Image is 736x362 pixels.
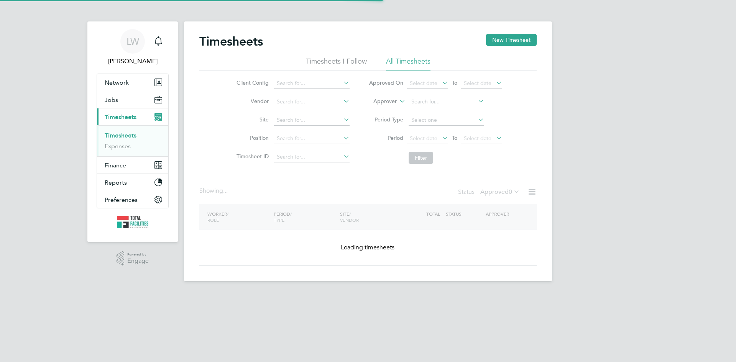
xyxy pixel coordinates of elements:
[464,80,491,87] span: Select date
[458,187,521,198] div: Status
[362,98,397,105] label: Approver
[97,125,168,156] div: Timesheets
[409,115,484,126] input: Select one
[409,152,433,164] button: Filter
[97,57,169,66] span: Louise Walsh
[450,78,460,88] span: To
[105,79,129,86] span: Network
[199,34,263,49] h2: Timesheets
[105,113,136,121] span: Timesheets
[274,133,350,144] input: Search for...
[409,97,484,107] input: Search for...
[105,96,118,103] span: Jobs
[410,135,437,142] span: Select date
[450,133,460,143] span: To
[234,79,269,86] label: Client Config
[127,251,149,258] span: Powered by
[105,196,138,203] span: Preferences
[97,157,168,174] button: Finance
[97,74,168,91] button: Network
[306,57,367,70] li: Timesheets I Follow
[274,152,350,162] input: Search for...
[105,132,136,139] a: Timesheets
[199,187,229,195] div: Showing
[274,115,350,126] input: Search for...
[234,134,269,141] label: Position
[480,188,520,196] label: Approved
[97,29,169,66] a: LW[PERSON_NAME]
[97,108,168,125] button: Timesheets
[117,251,149,266] a: Powered byEngage
[274,97,350,107] input: Search for...
[105,143,131,150] a: Expenses
[87,21,178,242] nav: Main navigation
[369,134,403,141] label: Period
[464,135,491,142] span: Select date
[486,34,537,46] button: New Timesheet
[117,216,148,228] img: tfrecruitment-logo-retina.png
[97,216,169,228] a: Go to home page
[410,80,437,87] span: Select date
[274,78,350,89] input: Search for...
[386,57,430,70] li: All Timesheets
[127,258,149,264] span: Engage
[105,179,127,186] span: Reports
[234,98,269,105] label: Vendor
[369,116,403,123] label: Period Type
[97,191,168,208] button: Preferences
[97,174,168,191] button: Reports
[223,187,228,195] span: ...
[509,188,512,196] span: 0
[234,153,269,160] label: Timesheet ID
[105,162,126,169] span: Finance
[234,116,269,123] label: Site
[127,36,139,46] span: LW
[97,91,168,108] button: Jobs
[369,79,403,86] label: Approved On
